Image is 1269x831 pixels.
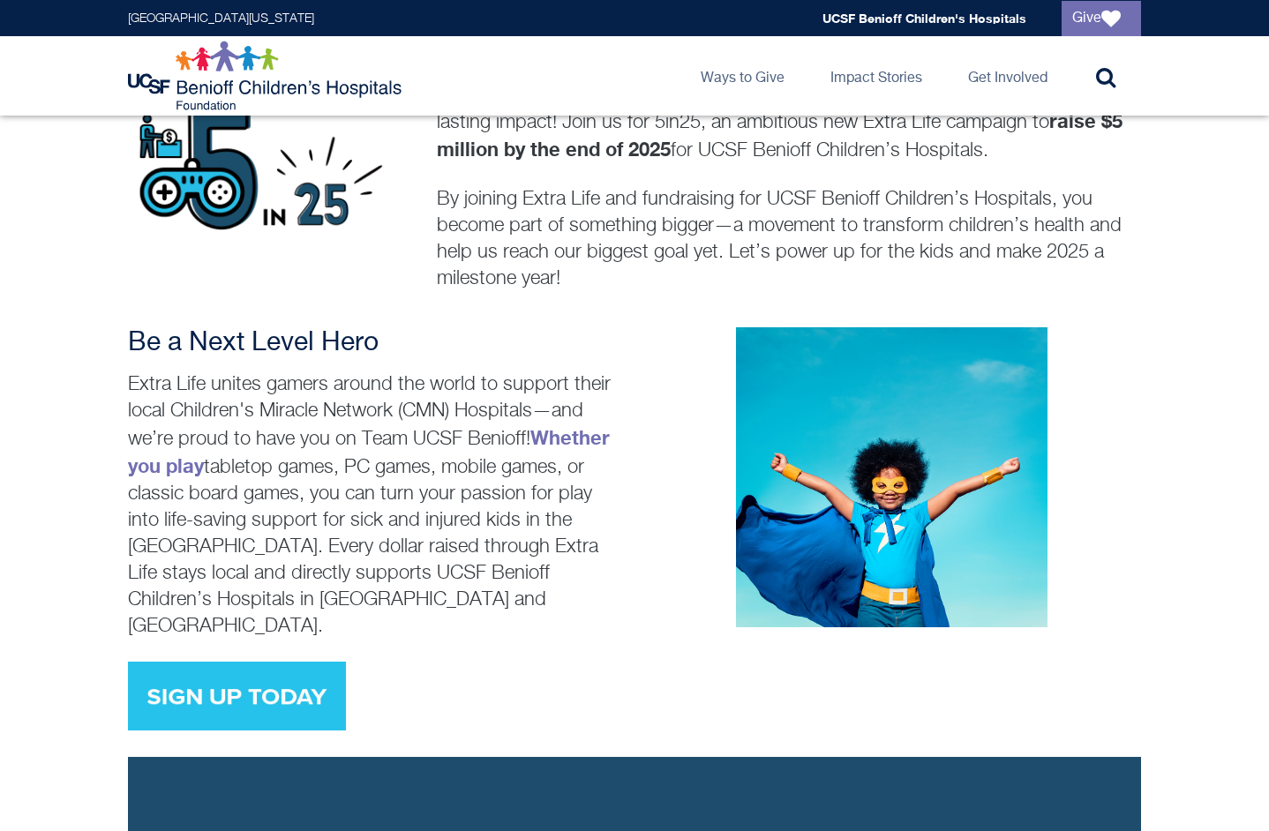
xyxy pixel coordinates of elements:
a: Get Involved [954,36,1062,116]
img: Sign up for Extra Life [128,662,346,730]
p: By joining Extra Life and fundraising for UCSF Benioff Children’s Hospitals, you become part of s... [437,186,1141,292]
img: Be a hero for our kids [736,327,1047,627]
img: Logo for UCSF Benioff Children's Hospitals Foundation [128,41,406,111]
p: Calling all gamers, streamers, companies, and communities who want to make a lasting impact! Join... [437,81,1141,164]
a: [GEOGRAPHIC_DATA][US_STATE] [128,12,314,25]
a: Give [1062,1,1141,36]
img: 5in25 [128,81,387,275]
p: Extra Life unites gamers around the world to support their local Children's Miracle Network (CMN)... [128,371,627,640]
a: Impact Stories [816,36,936,116]
a: Ways to Give [687,36,799,116]
h3: Be a Next Level Hero [128,327,627,359]
a: UCSF Benioff Children's Hospitals [822,11,1026,26]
